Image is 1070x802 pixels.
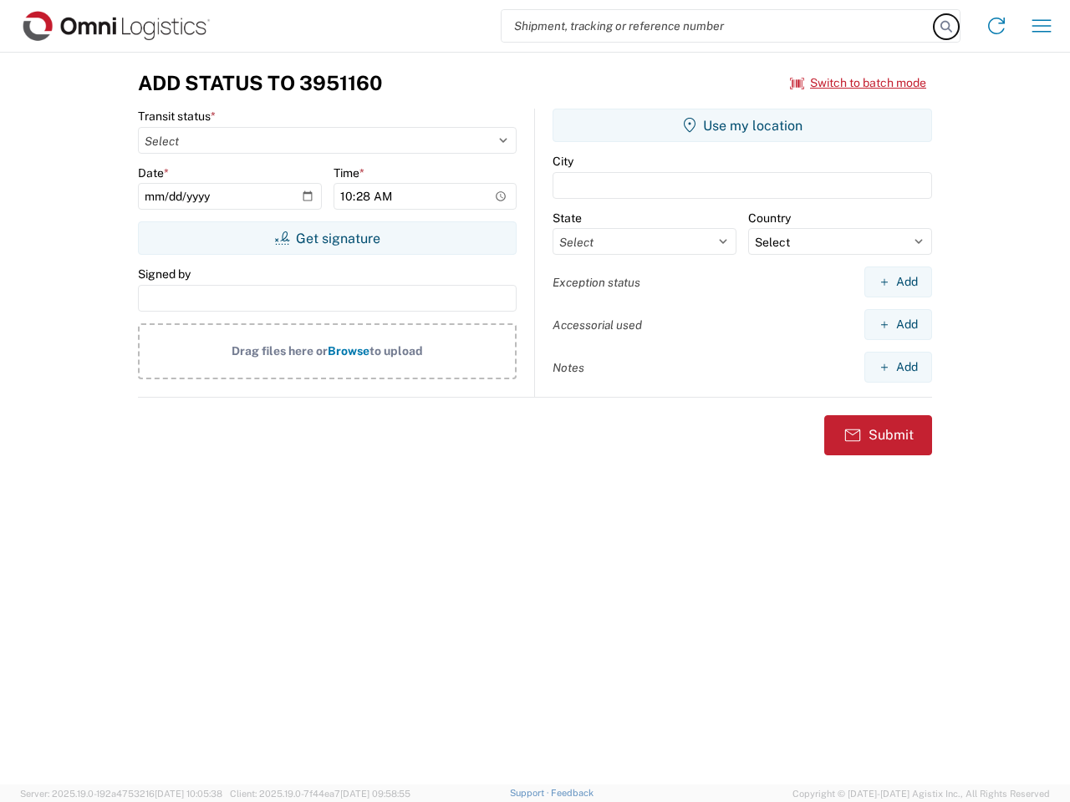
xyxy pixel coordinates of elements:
[502,10,935,42] input: Shipment, tracking or reference number
[230,789,410,799] span: Client: 2025.19.0-7f44ea7
[864,309,932,340] button: Add
[334,165,364,180] label: Time
[864,266,932,297] button: Add
[20,789,222,799] span: Server: 2025.19.0-192a4753216
[138,109,216,124] label: Transit status
[553,360,584,375] label: Notes
[138,221,517,255] button: Get signature
[864,352,932,383] button: Add
[790,69,926,97] button: Switch to batch mode
[551,788,594,798] a: Feedback
[792,786,1050,801] span: Copyright © [DATE]-[DATE] Agistix Inc., All Rights Reserved
[138,71,382,95] h3: Add Status to 3951160
[553,109,932,142] button: Use my location
[138,266,191,282] label: Signed by
[340,789,410,799] span: [DATE] 09:58:55
[553,275,640,290] label: Exception status
[748,211,791,226] label: Country
[155,789,222,799] span: [DATE] 10:05:38
[553,211,582,226] label: State
[232,344,328,358] span: Drag files here or
[824,415,932,455] button: Submit
[138,165,169,180] label: Date
[510,788,552,798] a: Support
[369,344,423,358] span: to upload
[328,344,369,358] span: Browse
[553,154,573,169] label: City
[553,317,642,332] label: Accessorial used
